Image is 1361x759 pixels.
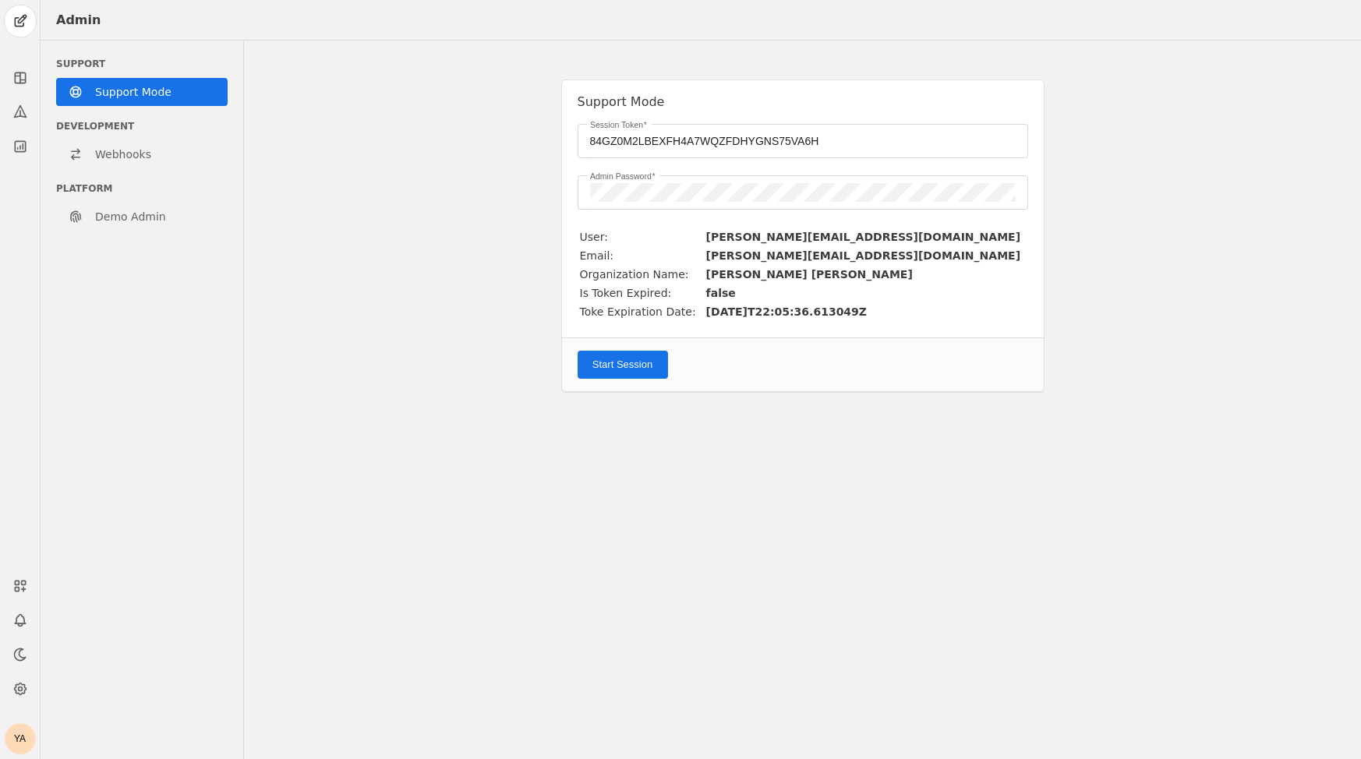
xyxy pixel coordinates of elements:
span: Support [56,58,105,69]
strong: false [706,287,736,299]
span: Webhooks [95,147,151,162]
td: Organization Name: [579,266,704,283]
strong: [PERSON_NAME] [PERSON_NAME] [706,268,913,281]
strong: [PERSON_NAME][EMAIL_ADDRESS][DOMAIN_NAME] [706,231,1020,243]
span: Development [56,121,134,132]
strong: [PERSON_NAME][EMAIL_ADDRESS][DOMAIN_NAME] [706,249,1020,262]
td: Email: [579,247,704,264]
td: Toke Expiration Date: [579,303,704,320]
div: Admin [56,12,101,28]
button: Start Session [578,351,668,379]
td: Is Token Expired: [579,284,704,302]
button: YA [5,723,36,754]
span: Support Mode [95,84,171,100]
span: Platform [56,183,113,194]
mat-label: Session Token [590,118,643,132]
h2: Support Mode [578,93,1028,111]
strong: [DATE]T22:05:36.613049Z [706,305,867,318]
mat-label: Admin Password [590,169,652,183]
span: Start Session [592,357,652,372]
span: Demo Admin [95,209,166,224]
td: User: [579,228,704,245]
